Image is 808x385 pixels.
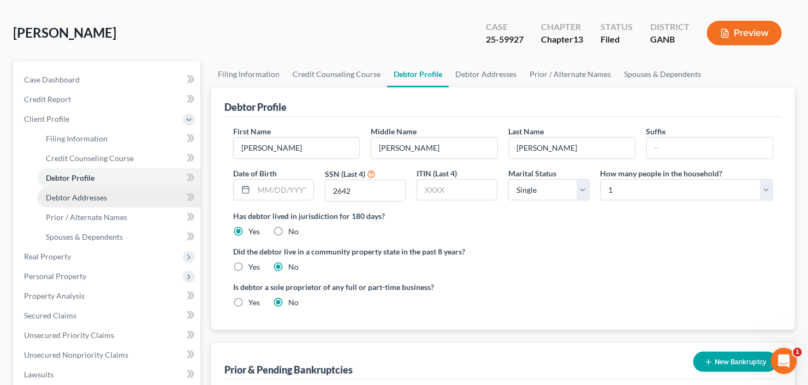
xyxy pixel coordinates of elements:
a: Credit Report [15,90,200,109]
a: Property Analysis [15,286,200,306]
a: Filing Information [211,61,286,87]
span: Filing Information [46,134,108,143]
a: Case Dashboard [15,70,200,90]
iframe: Intercom live chat [771,348,797,374]
span: Personal Property [24,271,86,281]
label: Marital Status [508,168,556,179]
input: -- [234,138,359,158]
a: Prior / Alternate Names [37,208,200,227]
a: Debtor Addresses [37,188,200,208]
label: Middle Name [371,126,417,137]
a: Prior / Alternate Names [523,61,617,87]
div: Filed [601,33,633,46]
span: 1 [793,348,802,357]
a: Secured Claims [15,306,200,325]
span: Real Property [24,252,71,261]
span: 13 [573,34,583,44]
span: Property Analysis [24,291,85,300]
a: Credit Counseling Course [286,61,387,87]
label: First Name [233,126,271,137]
span: Prior / Alternate Names [46,212,127,222]
a: Lawsuits [15,365,200,384]
div: District [650,21,690,33]
label: How many people in the household? [601,168,723,179]
div: Status [601,21,633,33]
span: Unsecured Priority Claims [24,330,114,340]
input: XXXX [417,180,497,200]
span: Unsecured Nonpriority Claims [24,350,128,359]
div: Case [486,21,524,33]
div: 25-59927 [486,33,524,46]
input: -- [647,138,773,158]
input: XXXX [325,180,405,201]
label: Has debtor lived in jurisdiction for 180 days? [233,210,773,222]
a: Unsecured Priority Claims [15,325,200,345]
a: Filing Information [37,129,200,149]
label: SSN (Last 4) [325,168,365,180]
label: Yes [248,297,260,308]
a: Spouses & Dependents [617,61,708,87]
label: ITIN (Last 4) [417,168,457,179]
a: Unsecured Nonpriority Claims [15,345,200,365]
div: Chapter [541,33,583,46]
span: Debtor Profile [46,173,94,182]
div: Prior & Pending Bankruptcies [224,363,353,376]
span: Debtor Addresses [46,193,107,202]
span: Lawsuits [24,370,54,379]
a: Credit Counseling Course [37,149,200,168]
button: Preview [707,21,782,45]
label: Is debtor a sole proprietor of any full or part-time business? [233,281,498,293]
span: Secured Claims [24,311,76,320]
label: Date of Birth [233,168,277,179]
input: -- [509,138,635,158]
span: Case Dashboard [24,75,80,84]
span: [PERSON_NAME] [13,25,116,40]
label: No [288,262,299,273]
div: Debtor Profile [224,100,287,114]
label: Last Name [509,126,544,137]
span: Spouses & Dependents [46,232,123,241]
label: No [288,297,299,308]
input: M.I [371,138,497,158]
a: Spouses & Dependents [37,227,200,247]
a: Debtor Addresses [449,61,523,87]
label: Yes [248,226,260,237]
div: Chapter [541,21,583,33]
label: Yes [248,262,260,273]
span: Credit Report [24,94,71,104]
a: Debtor Profile [37,168,200,188]
input: MM/DD/YYYY [254,180,313,200]
button: New Bankruptcy [693,352,777,372]
label: No [288,226,299,237]
div: GANB [650,33,690,46]
span: Client Profile [24,114,69,123]
label: Did the debtor live in a community property state in the past 8 years? [233,246,773,257]
a: Debtor Profile [387,61,449,87]
label: Suffix [646,126,667,137]
span: Credit Counseling Course [46,153,134,163]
